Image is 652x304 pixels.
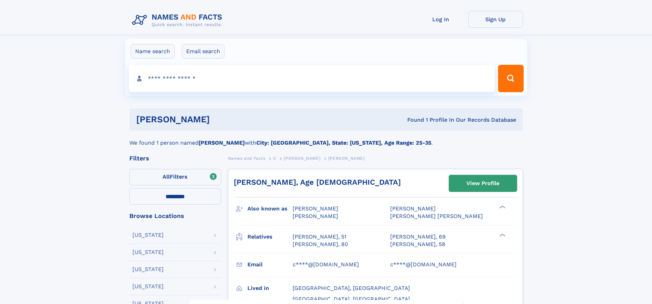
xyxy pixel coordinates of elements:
[293,296,410,302] span: [GEOGRAPHIC_DATA], [GEOGRAPHIC_DATA]
[247,231,293,243] h3: Relatives
[247,259,293,270] h3: Email
[293,233,346,241] a: [PERSON_NAME], 51
[468,11,523,28] a: Sign Up
[256,139,431,146] b: City: [GEOGRAPHIC_DATA], State: [US_STATE], Age Range: 25-35
[131,44,175,59] label: Name search
[328,156,365,161] span: [PERSON_NAME]
[129,131,523,147] div: We found 1 person named with .
[293,285,410,291] span: [GEOGRAPHIC_DATA], [GEOGRAPHIC_DATA]
[247,282,293,294] h3: Lived in
[293,241,348,248] a: [PERSON_NAME], 80
[413,11,468,28] a: Log In
[129,155,221,161] div: Filters
[132,232,164,238] div: [US_STATE]
[293,213,338,219] span: [PERSON_NAME]
[498,205,506,209] div: ❯
[132,267,164,272] div: [US_STATE]
[284,156,320,161] span: [PERSON_NAME]
[132,250,164,255] div: [US_STATE]
[390,241,445,248] a: [PERSON_NAME], 58
[308,116,516,124] div: Found 1 Profile In Our Records Database
[129,65,495,92] input: search input
[234,178,401,186] a: [PERSON_NAME], Age [DEMOGRAPHIC_DATA]
[163,173,170,180] span: All
[390,213,483,219] span: [PERSON_NAME] [PERSON_NAME]
[132,284,164,289] div: [US_STATE]
[247,203,293,215] h3: Also known as
[498,65,523,92] button: Search Button
[284,154,320,162] a: [PERSON_NAME]
[129,169,221,185] label: Filters
[182,44,225,59] label: Email search
[129,213,221,219] div: Browse Locations
[498,233,506,237] div: ❯
[136,115,309,124] h1: [PERSON_NAME]
[273,154,276,162] a: C
[390,233,446,241] a: [PERSON_NAME], 69
[199,139,245,146] b: [PERSON_NAME]
[449,175,517,192] a: View Profile
[273,156,276,161] span: C
[390,205,436,212] span: [PERSON_NAME]
[129,11,228,29] img: Logo Names and Facts
[293,205,338,212] span: [PERSON_NAME]
[466,175,499,191] div: View Profile
[228,154,266,162] a: Names and Facts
